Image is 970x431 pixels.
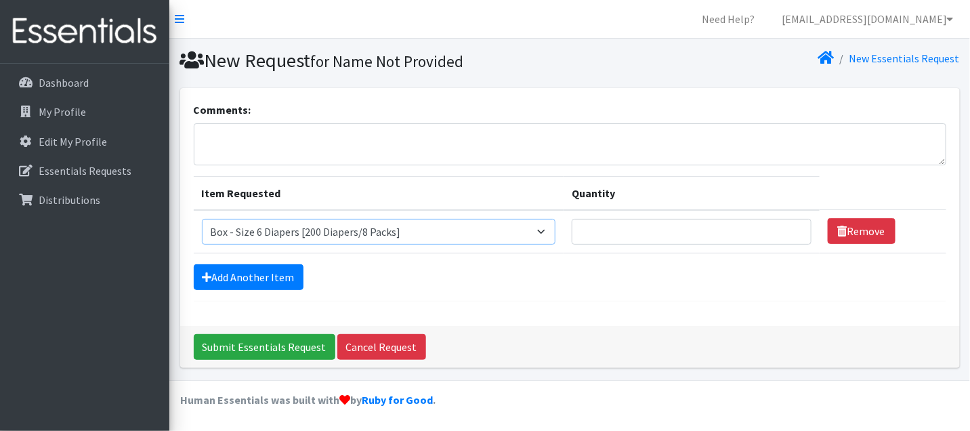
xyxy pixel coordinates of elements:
[39,135,107,148] p: Edit My Profile
[5,9,164,54] img: HumanEssentials
[5,128,164,155] a: Edit My Profile
[5,157,164,184] a: Essentials Requests
[39,76,89,89] p: Dashboard
[194,176,564,210] th: Item Requested
[5,186,164,213] a: Distributions
[39,105,86,119] p: My Profile
[771,5,965,33] a: [EMAIL_ADDRESS][DOMAIN_NAME]
[180,393,436,407] strong: Human Essentials was built with by .
[39,193,100,207] p: Distributions
[849,52,960,65] a: New Essentials Request
[5,69,164,96] a: Dashboard
[691,5,765,33] a: Need Help?
[180,49,565,73] h1: New Request
[194,264,303,290] a: Add Another Item
[564,176,820,210] th: Quantity
[362,393,433,407] a: Ruby for Good
[311,52,464,71] small: for Name Not Provided
[194,334,335,360] input: Submit Essentials Request
[39,164,131,178] p: Essentials Requests
[337,334,426,360] a: Cancel Request
[828,218,895,244] a: Remove
[194,102,251,118] label: Comments:
[5,98,164,125] a: My Profile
